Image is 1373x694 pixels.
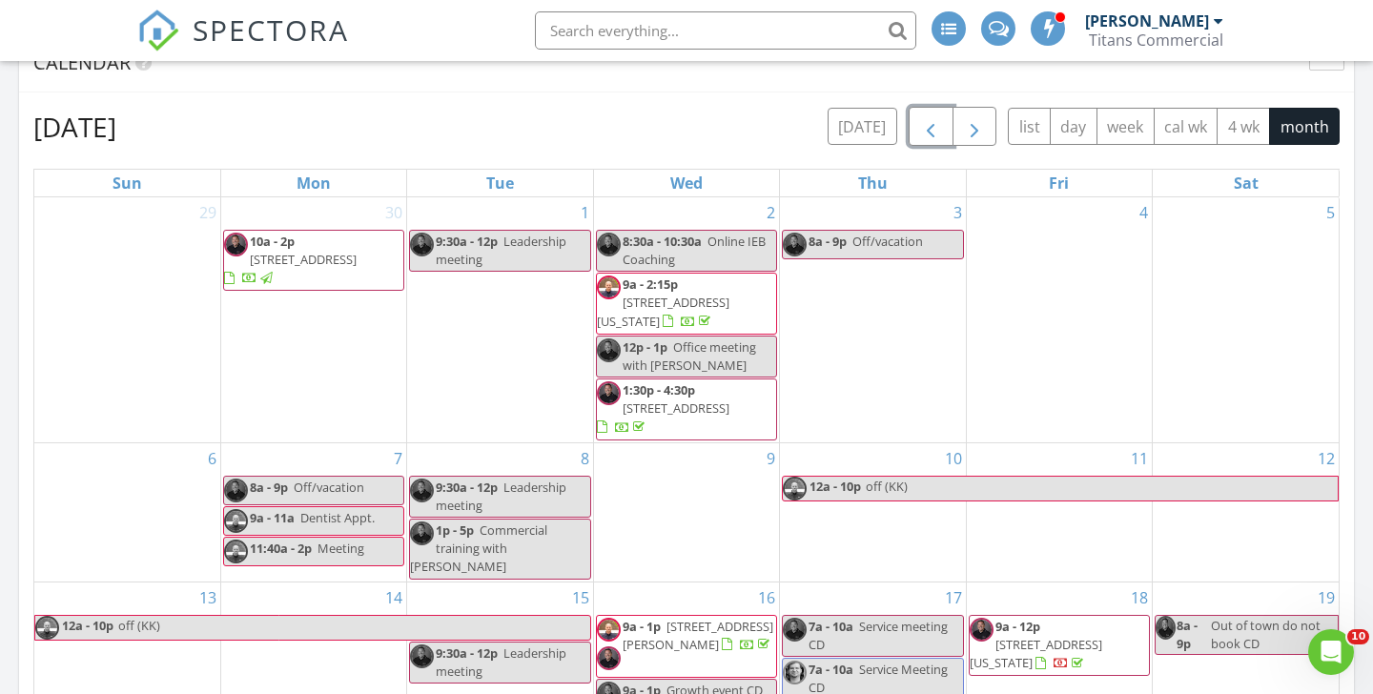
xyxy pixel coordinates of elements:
span: Office meeting with [PERSON_NAME] [623,338,756,374]
a: 9a - 2:15p [STREET_ADDRESS][US_STATE] [597,276,729,329]
img: b_bgroup_kk.jpg [35,616,59,640]
a: Thursday [854,170,891,196]
td: Go to July 8, 2025 [407,442,593,582]
img: chad.jpg [224,479,248,502]
a: Go to June 29, 2025 [195,197,220,228]
button: day [1050,108,1097,145]
td: Go to July 5, 2025 [1153,197,1339,442]
img: chad.jpg [597,381,621,405]
td: Go to June 30, 2025 [220,197,406,442]
a: 9a - 1p [STREET_ADDRESS][PERSON_NAME] [596,615,777,678]
a: Go to July 15, 2025 [568,582,593,613]
button: month [1269,108,1340,145]
span: Calendar [33,50,131,75]
span: Off/vacation [852,233,923,250]
td: Go to July 9, 2025 [593,442,779,582]
img: cecil_pic.png [783,661,807,684]
h2: [DATE] [33,108,116,146]
a: Go to July 13, 2025 [195,582,220,613]
a: SPECTORA [137,26,349,66]
span: Leadership meeting [436,644,566,680]
span: Leadership meeting [436,479,566,514]
span: Meeting [318,540,364,557]
img: chad.jpg [410,521,434,545]
a: Go to July 5, 2025 [1322,197,1339,228]
span: [STREET_ADDRESS][US_STATE] [970,636,1102,671]
a: Go to July 8, 2025 [577,443,593,474]
span: 9a - 1p [623,618,661,635]
span: 12a - 10p [809,477,862,500]
span: 10a - 2p [250,233,295,250]
div: [PERSON_NAME] [1085,11,1209,31]
a: Go to June 30, 2025 [381,197,406,228]
span: Out of town do not book CD [1211,617,1321,652]
a: 1:30p - 4:30p [STREET_ADDRESS] [597,381,729,435]
a: Sunday [109,170,146,196]
img: chad.jpg [597,646,621,670]
img: b_bgroup_kk.jpg [597,276,621,299]
span: 7a - 10a [809,618,853,635]
a: Go to July 16, 2025 [754,582,779,613]
img: b_bgroup_kk.jpg [224,509,248,533]
img: The Best Home Inspection Software - Spectora [137,10,179,51]
a: 9a - 12p [STREET_ADDRESS][US_STATE] [970,618,1102,671]
input: Search everything... [535,11,916,50]
a: Go to July 7, 2025 [390,443,406,474]
button: 4 wk [1217,108,1270,145]
img: chad.jpg [410,644,434,668]
span: 7a - 10a [809,661,853,678]
img: chad.jpg [783,233,807,256]
a: Monday [293,170,335,196]
span: 8a - 9p [809,233,847,250]
a: 9a - 12p [STREET_ADDRESS][US_STATE] [969,615,1150,677]
a: Go to July 3, 2025 [950,197,966,228]
img: chad.jpg [970,618,994,642]
span: [STREET_ADDRESS][PERSON_NAME] [623,618,773,653]
span: Online IEB Coaching [623,233,766,268]
span: off (KK) [866,478,908,495]
span: Commercial training with [PERSON_NAME] [410,521,547,575]
img: chad.jpg [410,233,434,256]
a: Go to July 1, 2025 [577,197,593,228]
span: 11:40a - 2p [250,540,312,557]
span: [STREET_ADDRESS] [623,399,729,417]
td: Go to July 7, 2025 [220,442,406,582]
a: 1:30p - 4:30p [STREET_ADDRESS] [596,378,777,440]
a: Go to July 11, 2025 [1127,443,1152,474]
span: 9:30a - 12p [436,233,498,250]
td: Go to July 4, 2025 [966,197,1152,442]
span: 8:30a - 10:30a [623,233,702,250]
a: Go to July 2, 2025 [763,197,779,228]
a: Wednesday [666,170,707,196]
span: 9:30a - 12p [436,644,498,662]
a: Tuesday [482,170,518,196]
a: 10a - 2p [STREET_ADDRESS] [223,230,404,292]
a: 10a - 2p [STREET_ADDRESS] [224,233,357,286]
span: Dentist Appt. [300,509,375,526]
a: 9a - 2:15p [STREET_ADDRESS][US_STATE] [596,273,777,335]
a: Go to July 19, 2025 [1314,582,1339,613]
span: 1p - 5p [436,521,474,539]
a: Go to July 18, 2025 [1127,582,1152,613]
img: b_bgroup_kk.jpg [597,618,621,642]
a: 9a - 1p [STREET_ADDRESS][PERSON_NAME] [623,618,773,653]
img: chad.jpg [597,338,621,362]
span: Off/vacation [294,479,364,496]
a: Friday [1045,170,1073,196]
td: Go to July 2, 2025 [593,197,779,442]
td: Go to July 12, 2025 [1153,442,1339,582]
img: chad.jpg [783,618,807,642]
a: Go to July 12, 2025 [1314,443,1339,474]
td: Go to July 1, 2025 [407,197,593,442]
span: [STREET_ADDRESS][US_STATE] [597,294,729,329]
span: 12p - 1p [623,338,667,356]
span: 12a - 10p [61,616,114,640]
img: b_bgroup_kk.jpg [783,477,807,500]
span: Service meeting CD [809,618,948,653]
a: Go to July 6, 2025 [204,443,220,474]
img: chad.jpg [597,233,621,256]
a: Saturday [1230,170,1262,196]
span: 8a - 9p [1176,616,1207,654]
button: list [1008,108,1051,145]
span: SPECTORA [193,10,349,50]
